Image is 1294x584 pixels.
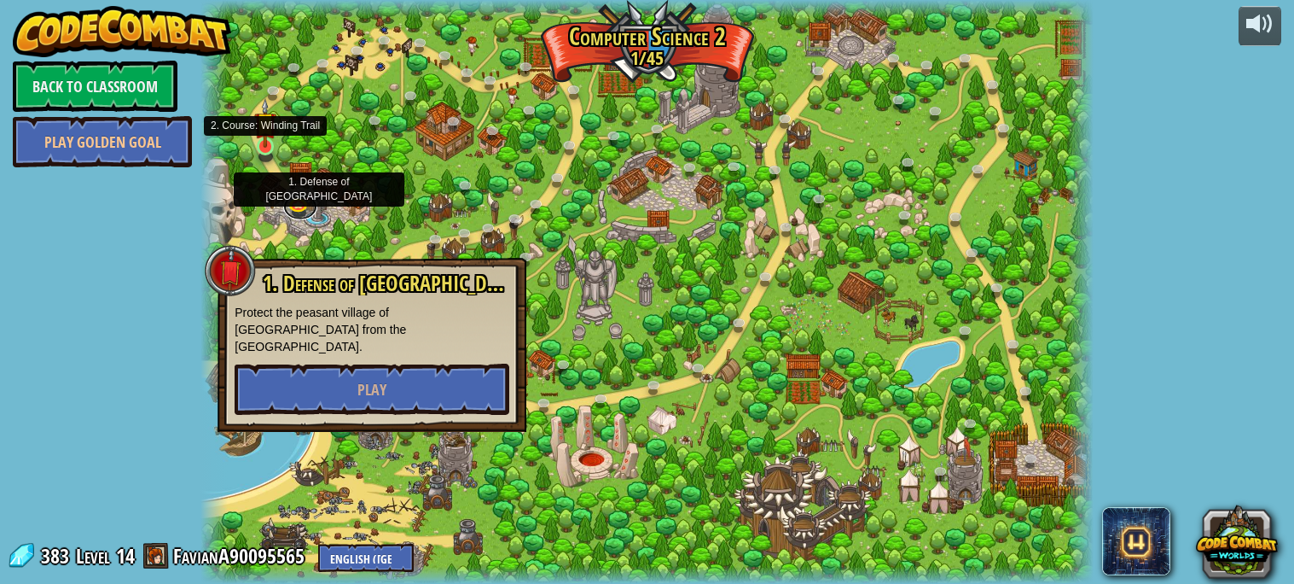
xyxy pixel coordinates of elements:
[76,542,110,570] span: Level
[1239,6,1281,46] button: Adjust volume
[263,269,524,298] span: 1. Defense of [GEOGRAPHIC_DATA]
[254,98,276,148] img: level-banner-started.png
[357,379,386,400] span: Play
[41,542,74,569] span: 383
[13,61,177,112] a: Back to Classroom
[13,116,192,167] a: Play Golden Goal
[235,304,509,355] p: Protect the peasant village of [GEOGRAPHIC_DATA] from the [GEOGRAPHIC_DATA].
[235,364,509,415] button: Play
[116,542,135,569] span: 14
[13,6,231,57] img: CodeCombat - Learn how to code by playing a game
[173,542,310,569] a: FavianA90095565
